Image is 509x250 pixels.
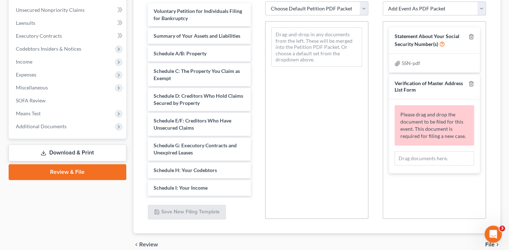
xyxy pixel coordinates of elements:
[154,50,206,56] span: Schedule A/B: Property
[9,144,126,161] a: Download & Print
[495,242,500,247] i: chevron_right
[133,242,165,247] button: chevron_left Review
[395,151,474,166] div: Drag documents here.
[485,242,495,247] span: File
[16,97,46,103] span: SOFA Review
[16,71,36,78] span: Expenses
[154,33,240,39] span: Summary of Your Assets and Liabilities
[499,226,505,231] span: 3
[9,164,126,180] a: Review & File
[154,93,243,106] span: Schedule D: Creditors Who Hold Claims Secured by Property
[395,33,459,47] span: Statement About Your Social Security Number(s)
[16,20,35,26] span: Lawsuits
[148,205,226,220] button: Save New Filing Template
[16,33,62,39] span: Executory Contracts
[10,4,126,17] a: Unsecured Nonpriority Claims
[271,27,362,67] div: Drag-and-drop in any documents from the left. These will be merged into the Petition PDF Packet. ...
[154,117,231,131] span: Schedule E/F: Creditors Who Have Unsecured Claims
[402,60,420,66] span: SSN-pdf
[10,29,126,42] a: Executory Contracts
[133,242,139,247] i: chevron_left
[139,242,158,247] span: Review
[16,46,81,52] span: Codebtors Insiders & Notices
[400,126,466,139] span: This document is required for filing a new case.
[154,142,237,156] span: Schedule G: Executory Contracts and Unexpired Leases
[154,185,208,191] span: Schedule I: Your Income
[395,80,463,93] span: Verification of Master Address List Form
[16,59,32,65] span: Income
[154,8,242,21] span: Voluntary Petition for Individuals Filing for Bankruptcy
[400,111,463,132] span: Please drag and drop the document to be filed for this event.
[485,226,502,243] iframe: Intercom live chat
[16,110,41,116] span: Means Test
[10,94,126,107] a: SOFA Review
[16,7,85,13] span: Unsecured Nonpriority Claims
[154,167,217,173] span: Schedule H: Your Codebtors
[16,123,67,129] span: Additional Documents
[10,17,126,29] a: Lawsuits
[154,68,240,81] span: Schedule C: The Property You Claim as Exempt
[16,84,48,91] span: Miscellaneous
